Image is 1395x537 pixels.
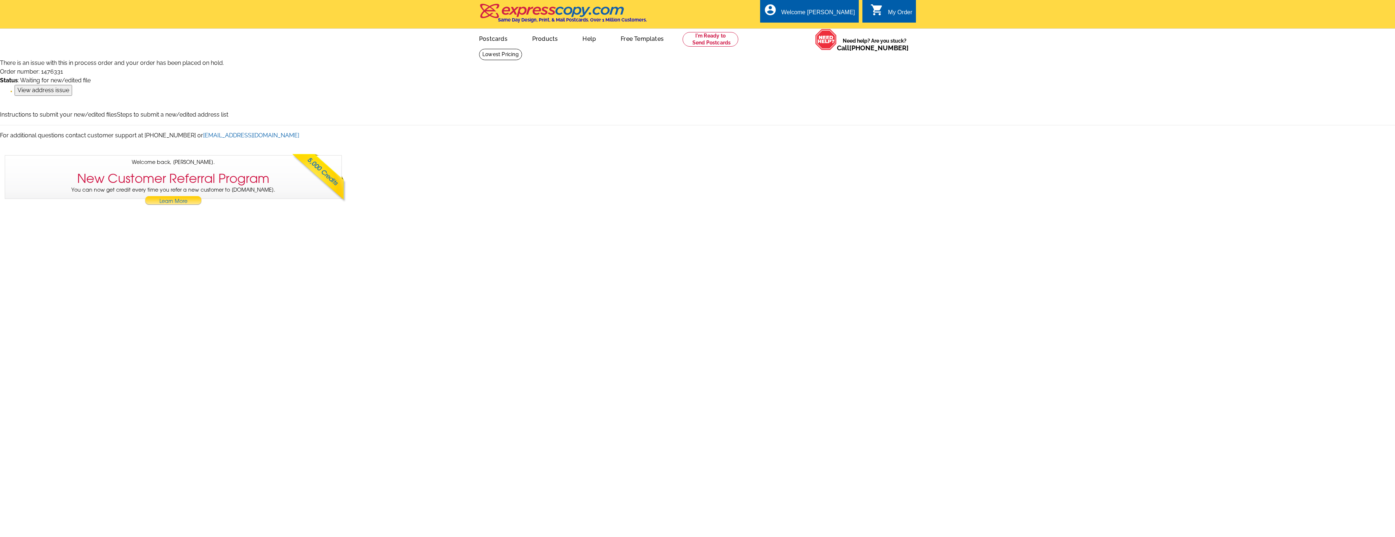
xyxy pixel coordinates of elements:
[117,111,228,118] a: Steps to submit a new/edited address list
[77,171,269,186] h3: New Customer Referral Program
[5,186,341,207] p: You can now get credit every time you refer a new customer to [DOMAIN_NAME].
[467,30,519,47] a: Postcards
[870,8,912,17] a: shopping_cart My Order
[888,9,912,19] div: My Order
[837,44,909,52] span: Call
[571,30,608,47] a: Help
[15,85,72,96] input: View address issue
[521,30,570,47] a: Products
[132,158,215,166] span: Welcome back, [PERSON_NAME].
[609,30,675,47] a: Free Templates
[479,9,647,23] a: Same Day Design, Print, & Mail Postcards. Over 1 Million Customers.
[145,196,202,207] a: Learn More
[781,9,855,19] div: Welcome [PERSON_NAME]
[815,29,837,50] img: help
[203,132,299,139] a: [EMAIL_ADDRESS][DOMAIN_NAME]
[849,44,909,52] a: [PHONE_NUMBER]
[837,37,912,52] span: Need help? Are you stuck?
[870,3,884,16] i: shopping_cart
[498,17,647,23] h4: Same Day Design, Print, & Mail Postcards. Over 1 Million Customers.
[764,3,777,16] i: account_circle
